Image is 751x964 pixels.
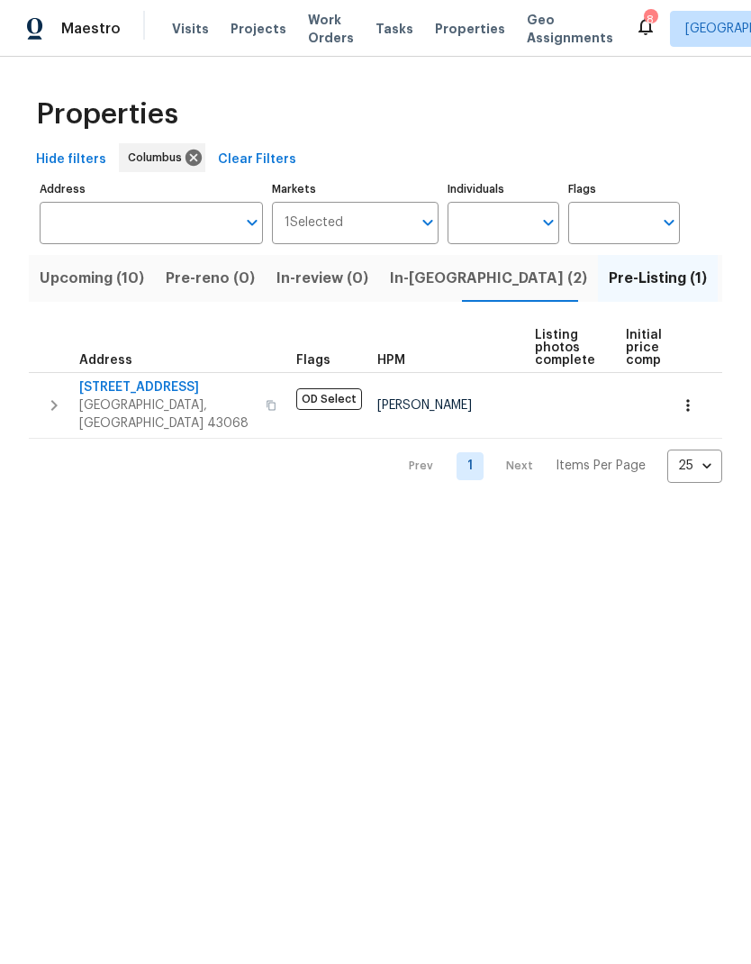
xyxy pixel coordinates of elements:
div: Columbus [119,143,205,172]
label: Individuals [448,184,559,195]
label: Flags [568,184,680,195]
span: In-review (0) [276,266,368,291]
span: Maestro [61,20,121,38]
span: Clear Filters [218,149,296,171]
span: Flags [296,354,330,367]
button: Open [536,210,561,235]
button: Open [240,210,265,235]
span: Listing photos complete [535,329,595,367]
label: Address [40,184,263,195]
span: Tasks [375,23,413,35]
span: OD Select [296,388,362,410]
span: Address [79,354,132,367]
span: Initial list price complete [626,329,686,367]
span: [PERSON_NAME] [377,399,472,412]
button: Open [415,210,440,235]
span: Properties [36,105,178,123]
span: Geo Assignments [527,11,613,47]
div: 25 [667,442,722,489]
label: Markets [272,184,439,195]
button: Hide filters [29,143,113,177]
span: In-[GEOGRAPHIC_DATA] (2) [390,266,587,291]
span: Work Orders [308,11,354,47]
span: Pre-reno (0) [166,266,255,291]
span: Properties [435,20,505,38]
p: Items Per Page [556,457,646,475]
span: HPM [377,354,405,367]
span: [STREET_ADDRESS] [79,378,255,396]
span: Hide filters [36,149,106,171]
span: Visits [172,20,209,38]
span: [GEOGRAPHIC_DATA], [GEOGRAPHIC_DATA] 43068 [79,396,255,432]
span: Columbus [128,149,189,167]
span: Pre-Listing (1) [609,266,707,291]
span: 1 Selected [285,215,343,231]
button: Open [656,210,682,235]
button: Clear Filters [211,143,303,177]
span: Upcoming (10) [40,266,144,291]
a: Goto page 1 [457,452,484,480]
div: 8 [644,11,656,29]
span: Projects [231,20,286,38]
nav: Pagination Navigation [392,450,722,483]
